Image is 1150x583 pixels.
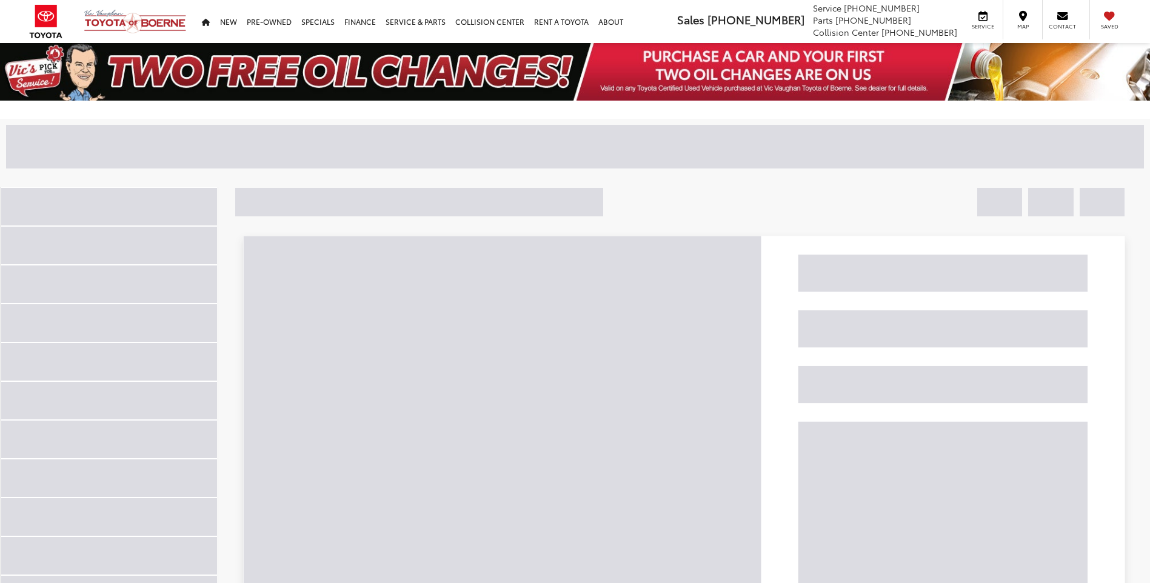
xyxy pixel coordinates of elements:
[1009,22,1036,30] span: Map
[844,2,920,14] span: [PHONE_NUMBER]
[84,9,187,34] img: Vic Vaughan Toyota of Boerne
[835,14,911,26] span: [PHONE_NUMBER]
[813,2,841,14] span: Service
[881,26,957,38] span: [PHONE_NUMBER]
[1049,22,1076,30] span: Contact
[707,12,804,27] span: [PHONE_NUMBER]
[677,12,704,27] span: Sales
[813,26,879,38] span: Collision Center
[969,22,997,30] span: Service
[1096,22,1123,30] span: Saved
[813,14,833,26] span: Parts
